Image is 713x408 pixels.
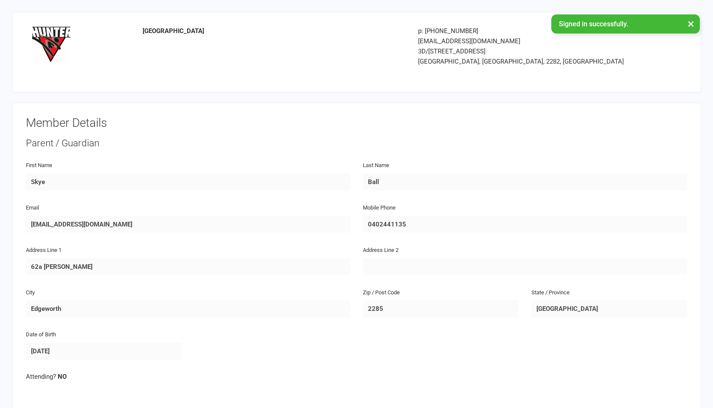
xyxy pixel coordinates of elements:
img: logo.png [32,26,70,64]
div: Parent / Guardian [26,137,687,150]
div: 3D/[STREET_ADDRESS] [418,46,626,56]
label: Date of Birth [26,330,56,339]
label: State / Province [531,288,570,297]
label: Email [26,204,39,212]
div: [GEOGRAPHIC_DATA], [GEOGRAPHIC_DATA], 2282, [GEOGRAPHIC_DATA] [418,56,626,67]
label: City [26,288,35,297]
label: Address Line 2 [363,246,399,255]
span: Attending? [26,373,56,380]
label: Address Line 1 [26,246,62,255]
label: Zip / Post Code [363,288,400,297]
label: Last Name [363,161,389,170]
span: Signed in successfully. [559,20,628,28]
strong: NO [58,373,67,380]
h3: Member Details [26,117,687,130]
label: Mobile Phone [363,204,396,212]
button: × [683,14,699,33]
div: [EMAIL_ADDRESS][DOMAIN_NAME] [418,36,626,46]
label: First Name [26,161,52,170]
